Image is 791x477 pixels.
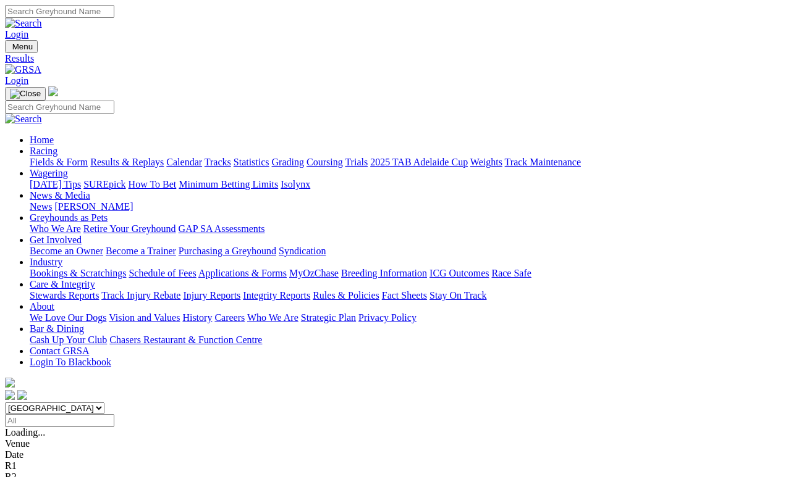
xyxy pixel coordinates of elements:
div: Date [5,449,786,460]
div: Racing [30,157,786,168]
a: Fields & Form [30,157,88,167]
img: logo-grsa-white.png [5,378,15,388]
a: Grading [272,157,304,167]
a: Retire Your Greyhound [83,223,176,234]
a: Chasers Restaurant & Function Centre [109,334,262,345]
span: Menu [12,42,33,51]
div: Get Involved [30,246,786,257]
img: GRSA [5,64,41,75]
div: About [30,312,786,323]
a: News [30,201,52,212]
button: Toggle navigation [5,87,46,101]
a: Applications & Forms [198,268,287,278]
a: Stewards Reports [30,290,99,301]
a: MyOzChase [289,268,339,278]
a: [PERSON_NAME] [54,201,133,212]
a: Trials [345,157,368,167]
a: Breeding Information [341,268,427,278]
a: News & Media [30,190,90,201]
div: Bar & Dining [30,334,786,346]
a: About [30,301,54,312]
a: Statistics [234,157,269,167]
a: Purchasing a Greyhound [179,246,276,256]
a: Fact Sheets [382,290,427,301]
a: Results [5,53,786,64]
a: Tracks [205,157,231,167]
a: Privacy Policy [358,312,417,323]
a: Become a Trainer [106,246,176,256]
a: Coursing [307,157,343,167]
a: Login [5,75,28,86]
a: Login [5,29,28,39]
a: Become an Owner [30,246,103,256]
a: Bookings & Scratchings [30,268,126,278]
a: Stay On Track [429,290,486,301]
a: Strategic Plan [301,312,356,323]
img: Search [5,114,42,125]
div: News & Media [30,201,786,212]
a: Home [30,135,54,145]
a: Injury Reports [183,290,240,301]
a: We Love Our Dogs [30,312,106,323]
a: Get Involved [30,234,82,245]
a: Race Safe [491,268,531,278]
input: Search [5,101,114,114]
a: Care & Integrity [30,279,95,289]
img: facebook.svg [5,390,15,400]
input: Select date [5,414,114,427]
a: ICG Outcomes [429,268,489,278]
a: Rules & Policies [313,290,379,301]
a: Results & Replays [90,157,164,167]
a: Who We Are [30,223,81,234]
img: Close [10,89,41,99]
div: Wagering [30,179,786,190]
a: Schedule of Fees [129,268,196,278]
a: Vision and Values [109,312,180,323]
a: GAP SA Assessments [179,223,265,234]
a: Minimum Betting Limits [179,179,278,189]
a: Careers [214,312,245,323]
a: Racing [30,146,57,156]
a: Track Maintenance [505,157,581,167]
div: Industry [30,268,786,279]
div: R1 [5,460,786,471]
img: twitter.svg [17,390,27,400]
a: Calendar [166,157,202,167]
a: Cash Up Your Club [30,334,107,345]
a: Wagering [30,168,68,178]
a: Syndication [279,246,326,256]
a: Who We Are [247,312,298,323]
div: Care & Integrity [30,290,786,301]
a: 2025 TAB Adelaide Cup [370,157,468,167]
span: Loading... [5,427,45,438]
div: Greyhounds as Pets [30,223,786,234]
a: How To Bet [129,179,177,189]
input: Search [5,5,114,18]
img: logo-grsa-white.png [48,86,58,96]
a: Isolynx [281,179,310,189]
a: Weights [470,157,502,167]
a: History [182,312,212,323]
a: [DATE] Tips [30,179,81,189]
a: Integrity Reports [243,290,310,301]
a: Track Injury Rebate [101,290,180,301]
img: Search [5,18,42,29]
a: SUREpick [83,179,125,189]
button: Toggle navigation [5,40,38,53]
a: Contact GRSA [30,346,89,356]
a: Greyhounds as Pets [30,212,108,223]
a: Login To Blackbook [30,357,111,367]
a: Industry [30,257,62,267]
div: Venue [5,438,786,449]
a: Bar & Dining [30,323,84,334]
